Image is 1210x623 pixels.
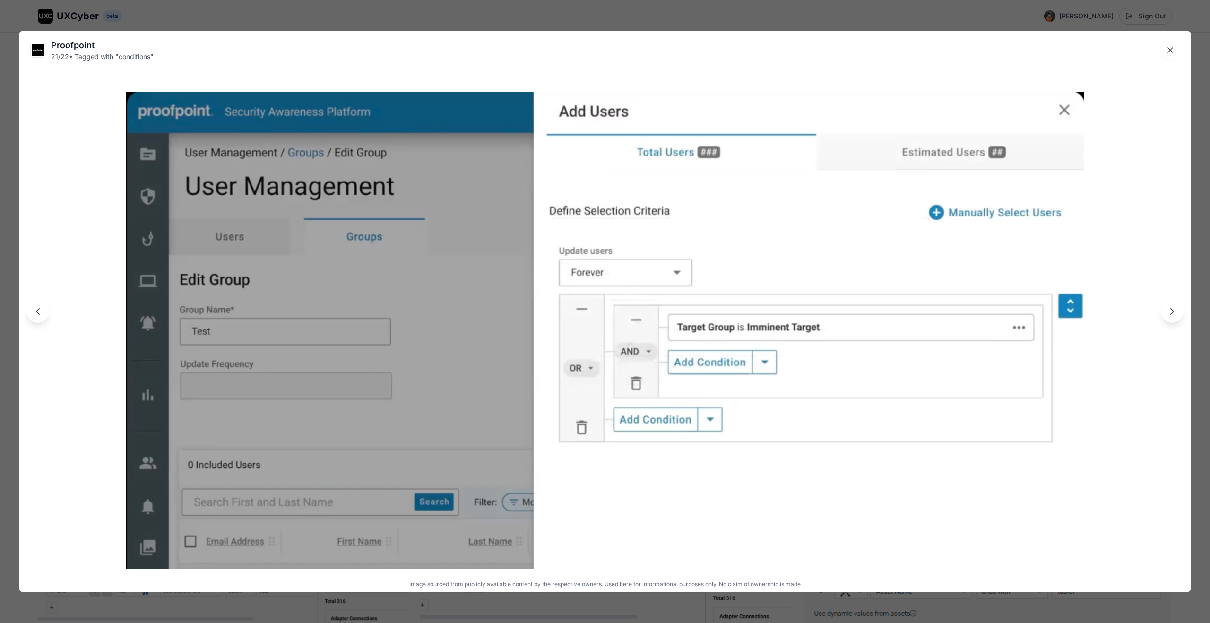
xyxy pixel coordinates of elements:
button: Close lightbox [1161,41,1180,60]
img: Proofpoint image 21 [126,92,1083,569]
div: Proofpoint [51,39,154,52]
p: Image sourced from publicly available content by the respective owners. Used here for information... [23,580,1187,588]
img: Proofpoint logo [31,43,45,57]
button: Previous image [26,300,49,323]
div: 21 / 22 • Tagged with " conditions " [51,52,154,61]
button: Next image [1161,300,1184,323]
